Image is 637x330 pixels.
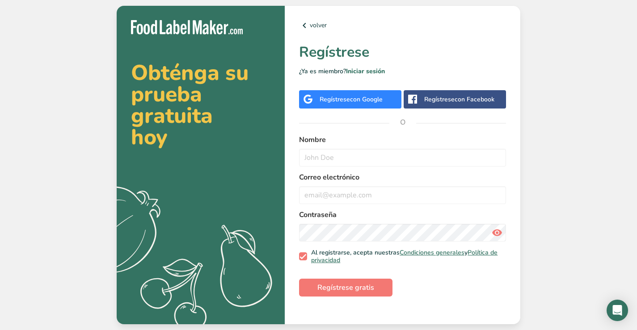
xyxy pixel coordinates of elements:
[320,95,383,104] div: Regístrese
[299,172,506,183] label: Correo electrónico
[299,279,392,297] button: Regístrese gratis
[350,95,383,104] span: con Google
[299,209,506,220] label: Contraseña
[311,248,498,265] a: Política de privacidad
[131,20,243,35] img: Food Label Maker
[299,149,506,167] input: John Doe
[455,95,494,104] span: con Facebook
[346,67,385,75] a: Iniciar sesión
[299,134,506,145] label: Nombre
[299,67,506,76] p: ¿Ya es miembro?
[299,20,506,31] a: volver
[389,109,416,136] span: O
[400,248,464,257] a: Condiciones generales
[317,282,374,293] span: Regístrese gratis
[307,249,503,264] span: Al registrarse, acepta nuestras y
[607,300,628,321] div: Open Intercom Messenger
[131,62,270,148] h2: Obténga su prueba gratuita hoy
[299,42,506,63] h1: Regístrese
[299,186,506,204] input: email@example.com
[424,95,494,104] div: Regístrese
